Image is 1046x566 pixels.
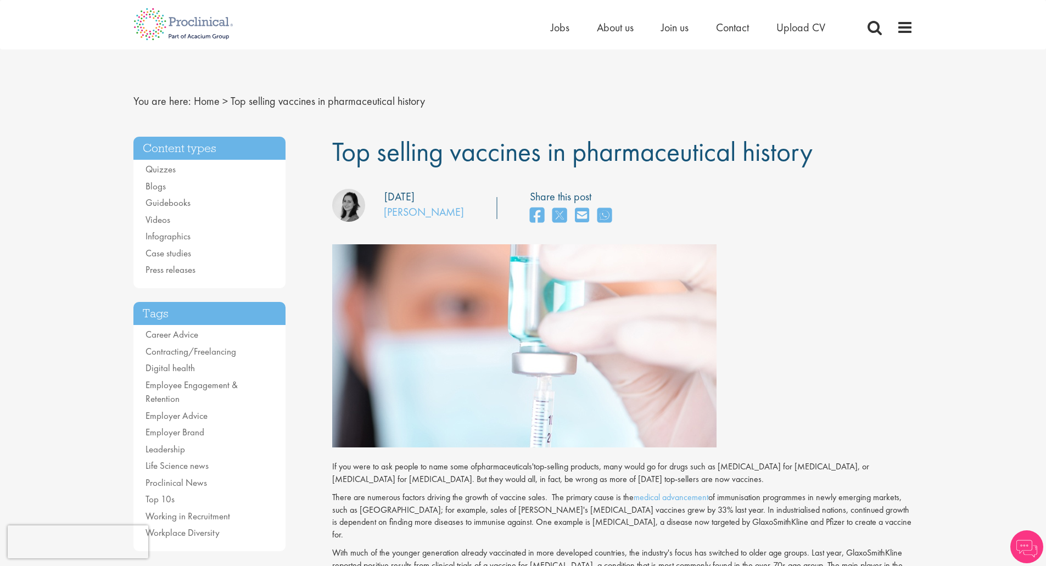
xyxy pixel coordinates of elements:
a: breadcrumb link [194,94,220,108]
a: Working in Recruitment [146,510,230,522]
a: Case studies [146,247,191,259]
span: You are here: [133,94,191,108]
img: Monique Ellis [332,189,365,222]
img: Chatbot [1010,530,1043,563]
label: Share this post [530,189,617,205]
a: [PERSON_NAME] [384,205,464,219]
span: Top selling vaccines in pharmaceutical history [332,134,813,169]
a: Infographics [146,230,191,242]
a: Join us [661,20,689,35]
a: Contact [716,20,749,35]
a: Proclinical News [146,477,207,489]
p: There are numerous factors driving the growth of vaccine sales. The primary cause is the of immun... [332,491,913,541]
a: Upload CV [776,20,825,35]
div: [DATE] [384,189,415,205]
a: Workplace Diversity [146,526,220,539]
a: Life Science news [146,459,209,472]
a: Employer Advice [146,410,208,422]
iframe: reCAPTCHA [8,525,148,558]
a: Guidebooks [146,197,191,209]
a: share on whats app [597,204,612,228]
h3: Tags [133,302,286,326]
span: Top selling vaccines in pharmaceutical history [231,94,425,108]
a: Employee Engagement & Retention [146,379,238,405]
a: Jobs [551,20,569,35]
a: Videos [146,214,170,226]
span: > [222,94,228,108]
a: Digital health [146,362,195,374]
a: Contracting/Freelancing [146,345,236,357]
a: Quizzes [146,163,176,175]
a: Top 10s [146,493,175,505]
a: medical advancement [634,491,708,503]
a: Blogs [146,180,166,192]
a: Career Advice [146,328,198,340]
p: If you were to ask people to name some of top-selling products, many would go for drugs such as [... [332,461,913,486]
a: Press releases [146,264,195,276]
a: Leadership [146,443,185,455]
a: About us [597,20,634,35]
h3: Content types [133,137,286,160]
a: share on email [575,204,589,228]
a: Employer Brand [146,426,204,438]
a: share on facebook [530,204,544,228]
a: share on twitter [552,204,567,228]
img: Top%2Bselling%2Bvaccines%2Bin%2Bpharmaceutical%2Bhistory.jpg [332,244,717,447]
g: pharmaceuticals' [477,461,534,472]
